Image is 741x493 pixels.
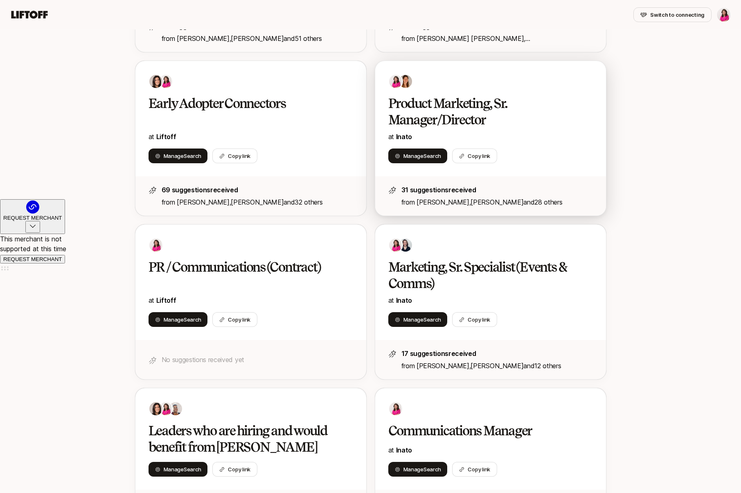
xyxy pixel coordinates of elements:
span: , [230,198,284,206]
p: from [401,33,593,44]
p: 17 suggestions received [401,348,593,359]
span: [PERSON_NAME] [231,34,284,43]
p: at [388,295,593,306]
span: Inato [396,133,412,141]
span: , [230,34,284,43]
span: [PERSON_NAME] [231,198,284,206]
button: Switch to connecting [633,7,712,22]
span: [PERSON_NAME] [471,362,523,370]
button: ManageSearch [388,149,448,163]
span: [PERSON_NAME] [177,34,230,43]
a: Liftoff [156,296,176,304]
a: Inato [396,446,412,454]
a: Inato [396,296,412,304]
span: Switch to connecting [650,11,705,19]
img: 9e09e871_5697_442b_ae6e_b16e3f6458f8.jpg [389,75,402,88]
button: ManageSearch [388,462,448,477]
span: and [523,362,561,370]
p: from [162,197,353,207]
p: at [388,445,593,455]
span: [PERSON_NAME] [471,198,523,206]
p: from [401,197,593,207]
p: from [162,33,353,44]
p: at [388,131,593,142]
p: from [401,360,593,371]
span: and [284,198,322,206]
span: Search [423,153,441,159]
button: Copy link [212,149,257,163]
p: at [149,295,353,306]
span: 32 others [295,198,322,206]
button: Copy link [452,462,497,477]
span: , [469,362,524,370]
h2: Leaders who are hiring and would benefit from [PERSON_NAME] [149,423,336,455]
span: [PERSON_NAME] [PERSON_NAME] [417,34,524,43]
img: star-icon [149,356,157,365]
p: 69 suggestions received [162,185,353,195]
img: dbb69939_042d_44fe_bb10_75f74df84f7f.jpg [169,402,182,415]
button: ManageSearch [149,312,208,327]
span: and [523,198,562,206]
span: Search [184,316,201,323]
span: Liftoff [156,133,176,141]
span: Manage [164,315,201,324]
p: 31 suggestions received [401,185,593,195]
span: 12 others [534,362,561,370]
h2: Early Adopter Connectors [149,95,336,112]
img: 9e09e871_5697_442b_ae6e_b16e3f6458f8.jpg [389,402,402,415]
span: Search [423,466,441,473]
span: 28 others [534,198,562,206]
button: Emma Frane [716,7,731,22]
span: Manage [403,465,441,473]
h2: Communications Manager [388,423,576,439]
span: Manage [164,152,201,160]
button: Copy link [452,312,497,327]
span: and [284,34,322,43]
span: [PERSON_NAME] [417,362,469,370]
p: at [149,131,353,142]
img: 71d7b91d_d7cb_43b4_a7ea_a9b2f2cc6e03.jpg [149,402,162,415]
img: star-icon [388,350,396,358]
button: ManageSearch [388,312,448,327]
span: [PERSON_NAME] [177,198,230,206]
h2: Product Marketing, Sr. Manager/Director [388,95,576,128]
span: [PERSON_NAME] [417,198,469,206]
span: Manage [403,315,441,324]
span: Manage [403,152,441,160]
img: 9e09e871_5697_442b_ae6e_b16e3f6458f8.jpg [159,402,172,415]
img: 9e09e871_5697_442b_ae6e_b16e3f6458f8.jpg [159,75,172,88]
img: ACg8ocK1jj7op8Wf3luDR3PplKSM-k5eCM1RWGWmjaXbynMTy6a5xSpg=s160-c [399,75,412,88]
button: Copy link [212,312,257,327]
span: Search [184,466,201,473]
span: Manage [164,465,201,473]
img: 71d7b91d_d7cb_43b4_a7ea_a9b2f2cc6e03.jpg [149,75,162,88]
button: Copy link [452,149,497,163]
img: star-icon [388,186,396,194]
span: 51 others [295,34,322,43]
button: ManageSearch [149,149,208,163]
button: Copy link [212,462,257,477]
p: No suggestions received yet [162,354,353,365]
span: Search [184,153,201,159]
span: , [469,198,524,206]
img: Emma Frane [717,8,731,22]
button: ManageSearch [149,462,208,477]
span: Search [423,316,441,323]
img: star-icon [149,186,157,194]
